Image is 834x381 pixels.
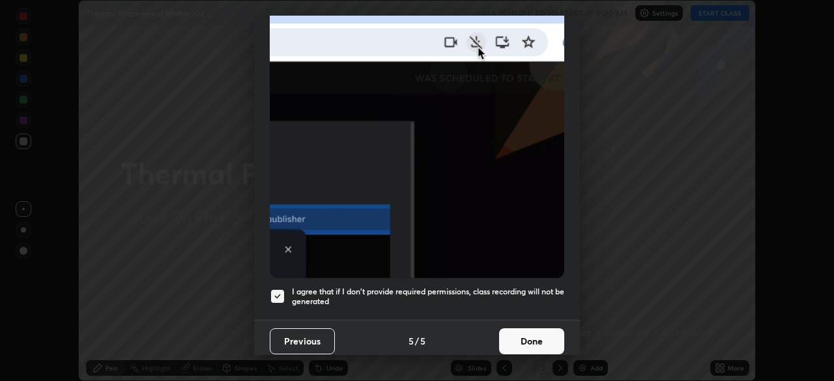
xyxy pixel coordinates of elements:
[420,334,425,348] h4: 5
[415,334,419,348] h4: /
[499,328,564,354] button: Done
[409,334,414,348] h4: 5
[292,287,564,307] h5: I agree that if I don't provide required permissions, class recording will not be generated
[270,328,335,354] button: Previous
